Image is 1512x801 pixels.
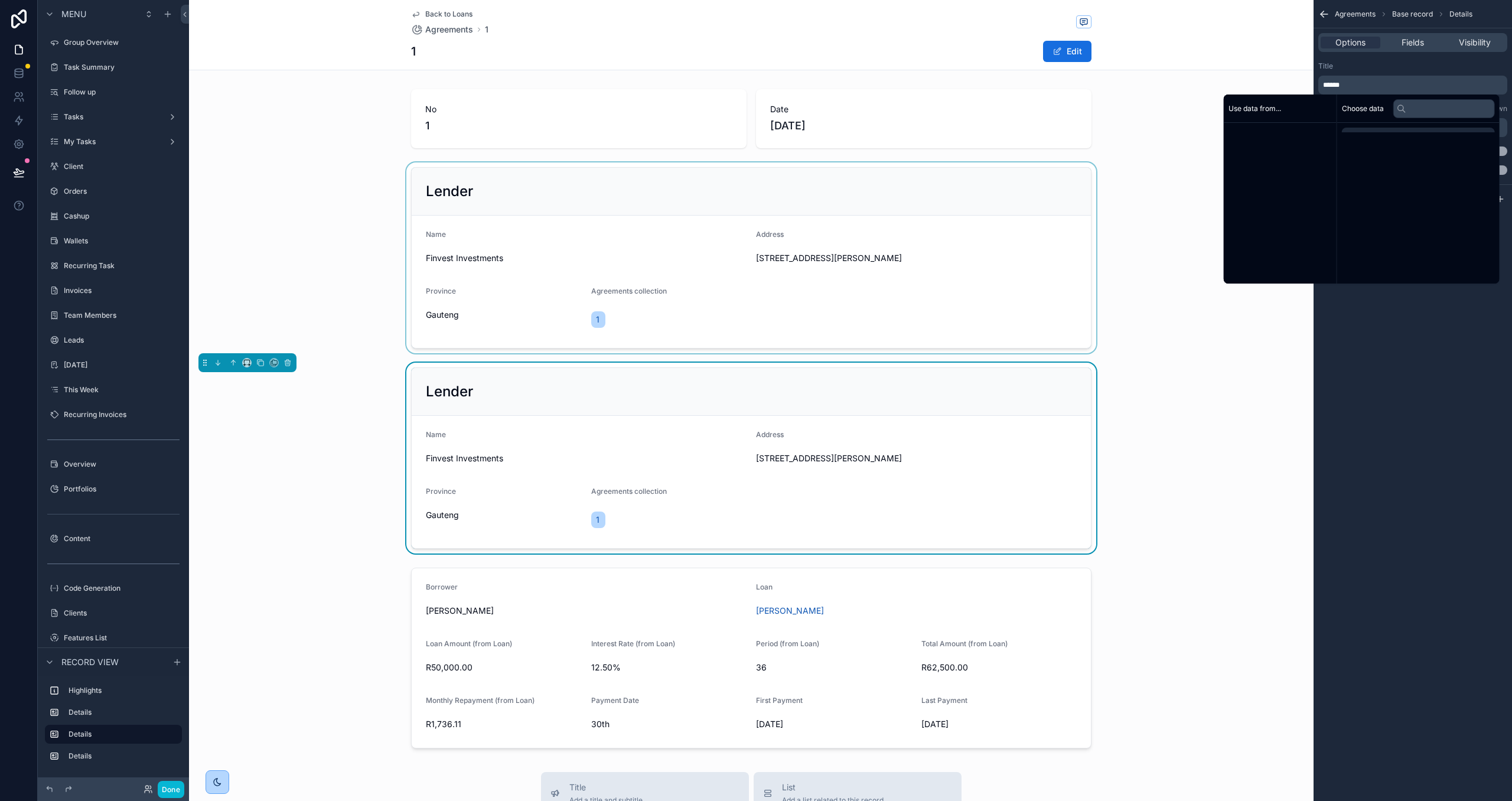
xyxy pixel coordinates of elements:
[45,132,182,151] a: My Tasks
[1402,37,1424,48] span: Fields
[45,579,182,598] a: Code Generation
[61,656,119,668] span: Record view
[64,286,180,295] label: Invoices
[64,534,180,543] label: Content
[64,484,180,494] label: Portfolios
[64,410,180,419] label: Recurring Invoices
[45,108,182,126] a: Tasks
[45,331,182,350] a: Leads
[1043,41,1091,62] button: Edit
[61,8,86,20] span: Menu
[69,730,172,739] label: Details
[64,311,180,320] label: Team Members
[64,608,180,618] label: Clients
[64,87,180,97] label: Follow up
[591,487,667,496] span: Agreements collection
[158,781,184,798] button: Done
[38,676,189,777] div: scrollable content
[411,43,416,60] h1: 1
[64,584,180,593] label: Code Generation
[425,24,473,35] span: Agreements
[45,604,182,623] a: Clients
[64,137,163,146] label: My Tasks
[69,751,177,761] label: Details
[45,281,182,300] a: Invoices
[64,261,180,271] label: Recurring Task
[1342,104,1384,113] span: Choose data
[411,9,472,19] a: Back to Loans
[1318,76,1507,95] div: scrollable content
[596,514,599,526] span: 1
[45,629,182,647] a: Features List
[45,480,182,499] a: Portfolios
[1335,37,1366,48] span: Options
[426,430,446,439] span: Name
[485,24,488,35] a: 1
[1228,104,1281,113] span: Use data from...
[64,187,180,196] label: Orders
[45,33,182,52] a: Group Overview
[45,356,182,375] a: [DATE]
[64,360,180,370] label: [DATE]
[756,430,784,439] span: Address
[45,157,182,176] a: Client
[45,232,182,250] a: Wallets
[45,529,182,548] a: Content
[45,182,182,201] a: Orders
[756,452,1077,464] span: [STREET_ADDRESS][PERSON_NAME]
[45,306,182,325] a: Team Members
[69,686,177,695] label: Highlights
[64,63,180,72] label: Task Summary
[1318,61,1333,71] label: Title
[1459,37,1491,48] span: Visibility
[426,509,582,521] span: Gauteng
[569,782,643,793] span: Title
[64,38,180,47] label: Group Overview
[45,380,182,399] a: This Week
[45,83,182,102] a: Follow up
[425,9,472,19] span: Back to Loans
[64,460,180,469] label: Overview
[426,382,473,401] h2: Lender
[45,256,182,275] a: Recurring Task
[64,162,180,171] label: Client
[69,708,177,717] label: Details
[64,211,180,221] label: Cashup
[591,512,605,528] a: 1
[411,24,473,35] a: Agreements
[45,207,182,226] a: Cashup
[426,452,747,464] span: Finvest Investments
[64,633,180,643] label: Features List
[45,405,182,424] a: Recurring Invoices
[45,455,182,474] a: Overview
[1449,9,1472,19] span: Details
[782,782,884,793] span: List
[426,487,456,496] span: Province
[1392,9,1433,19] span: Base record
[64,236,180,246] label: Wallets
[45,58,182,77] a: Task Summary
[64,112,163,122] label: Tasks
[1335,9,1376,19] span: Agreements
[64,336,180,345] label: Leads
[64,385,180,395] label: This Week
